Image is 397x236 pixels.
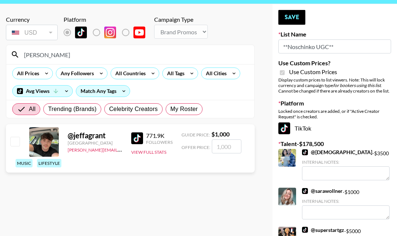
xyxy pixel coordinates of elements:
[278,140,391,147] label: Talent - $ 178,500
[278,100,391,107] label: Platform
[302,188,308,194] img: TikTok
[6,23,58,42] div: Currency is locked to USD
[131,132,143,144] img: TikTok
[302,159,390,165] div: Internal Notes:
[278,108,391,119] div: Locked once creators are added, or if "Active Creator Request" is checked.
[68,146,177,153] a: [PERSON_NAME][EMAIL_ADDRESS][DOMAIN_NAME]
[201,68,228,79] div: All Cities
[29,105,35,114] span: All
[302,149,390,180] div: - $ 3500
[76,86,130,97] div: Match Any Tags
[146,139,173,145] div: Followers
[7,26,56,39] div: USD
[278,122,391,134] div: TikTok
[48,105,96,114] span: Trending (Brands)
[163,68,186,79] div: All Tags
[68,131,122,140] div: @ jeffagrant
[302,198,390,204] div: Internal Notes:
[181,132,210,138] span: Guide Price:
[212,139,241,153] input: 1,000
[302,149,308,155] img: TikTok
[289,68,337,76] span: Use Custom Prices
[64,16,151,23] div: Platform
[13,68,41,79] div: All Prices
[133,27,145,38] img: YouTube
[111,68,147,79] div: All Countries
[278,31,391,38] label: List Name
[68,140,122,146] div: [GEOGRAPHIC_DATA]
[56,68,95,79] div: Any Followers
[16,159,33,167] div: music
[109,105,158,114] span: Celebrity Creators
[278,10,305,25] button: Save
[302,227,308,233] img: TikTok
[104,27,116,38] img: Instagram
[302,188,343,194] a: @sarawollner
[131,149,166,155] button: View Full Stats
[13,86,72,97] div: Avg Views
[170,105,198,114] span: My Roster
[302,188,390,219] div: - $ 1000
[20,49,250,60] input: Search by User Name
[302,227,344,233] a: @superstartgz
[278,77,391,94] div: Display custom prices to list viewers. Note: This will lock currency and campaign type . Cannot b...
[181,145,210,150] span: Offer Price:
[37,159,61,167] div: lifestyle
[75,27,87,38] img: TikTok
[333,83,381,88] em: for bookers using this list
[154,16,208,23] div: Campaign Type
[146,132,173,139] div: 771.9K
[278,122,290,134] img: TikTok
[278,59,391,67] label: Use Custom Prices?
[302,149,372,156] a: @[DEMOGRAPHIC_DATA]
[64,25,151,40] div: List locked to TikTok.
[211,131,230,138] strong: $ 1,000
[6,16,58,23] div: Currency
